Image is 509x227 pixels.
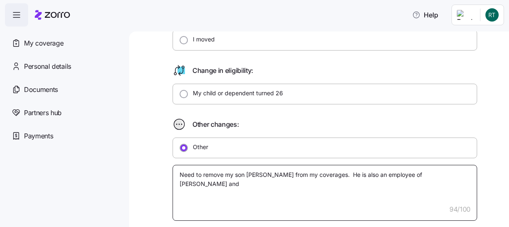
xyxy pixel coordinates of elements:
[24,61,71,72] span: Personal details
[173,165,477,221] textarea: Need to remove my son [PERSON_NAME] from my coverages. He is also an employee of [PERSON_NAME] and
[457,10,473,20] img: Employer logo
[5,55,122,78] a: Personal details
[449,204,471,215] span: 94 / 100
[5,124,122,147] a: Payments
[188,89,283,97] label: My child or dependent turned 26
[5,101,122,124] a: Partners hub
[24,131,53,141] span: Payments
[412,10,438,20] span: Help
[406,7,445,23] button: Help
[485,8,499,22] img: fcc48f0044d6273263f8082bf8304550
[24,108,62,118] span: Partners hub
[24,85,58,95] span: Documents
[5,78,122,101] a: Documents
[188,35,215,43] label: I moved
[24,38,63,48] span: My coverage
[188,143,208,151] label: Other
[192,65,253,76] span: Change in eligibility:
[192,119,239,130] span: Other changes:
[5,31,122,55] a: My coverage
